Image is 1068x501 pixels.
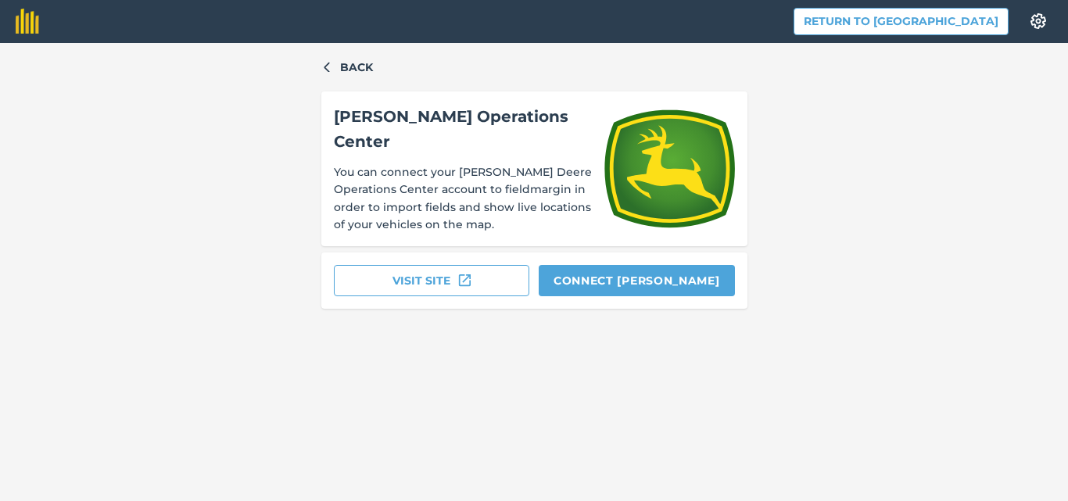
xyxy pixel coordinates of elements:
span: You can connect your [PERSON_NAME] Deere Operations Center account to fieldmargin in order to imp... [334,163,595,234]
button: Return to [GEOGRAPHIC_DATA] [794,8,1009,35]
button: Back [321,59,373,76]
img: fieldmargin Logo [16,9,39,34]
div: [PERSON_NAME] Operations Center [334,104,595,154]
button: Connect [PERSON_NAME] [539,265,735,296]
img: A cog icon [1029,13,1048,29]
img: john deere logo [604,104,735,234]
button: Visit site [334,265,530,296]
span: Back [340,59,373,76]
